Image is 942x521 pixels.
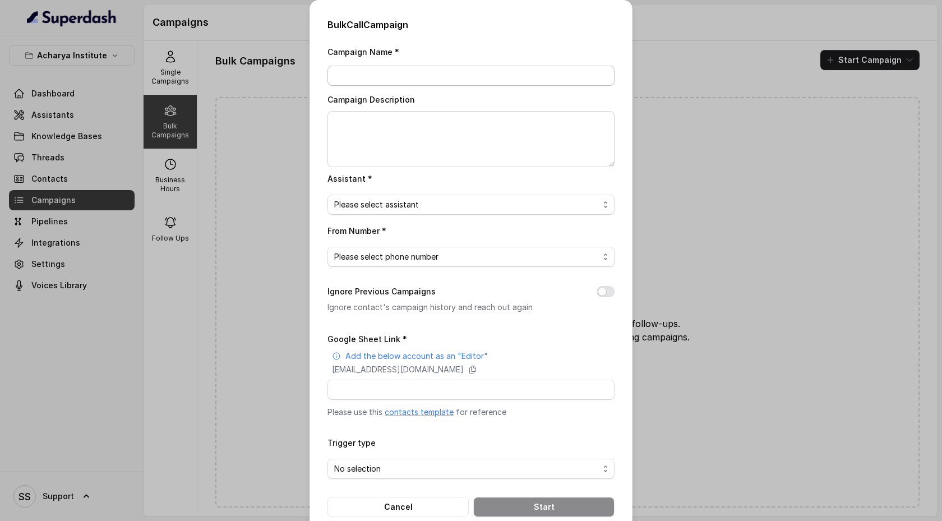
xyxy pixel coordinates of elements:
label: Trigger type [327,438,376,448]
p: Please use this for reference [327,407,615,418]
button: No selection [327,459,615,479]
label: Campaign Name * [327,47,399,57]
span: Please select phone number [334,250,599,264]
button: Start [473,497,615,517]
button: Please select phone number [327,247,615,267]
label: Assistant * [327,174,372,183]
p: Ignore contact's campaign history and reach out again [327,301,579,314]
label: Google Sheet Link * [327,334,407,344]
label: From Number * [327,226,386,236]
p: [EMAIL_ADDRESS][DOMAIN_NAME] [332,364,464,375]
a: contacts template [385,407,454,417]
h2: Bulk Call Campaign [327,18,615,31]
button: Cancel [327,497,469,517]
span: Please select assistant [334,198,599,211]
label: Ignore Previous Campaigns [327,285,436,298]
span: No selection [334,462,599,476]
p: Add the below account as an "Editor" [345,351,488,362]
button: Please select assistant [327,195,615,215]
label: Campaign Description [327,95,415,104]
